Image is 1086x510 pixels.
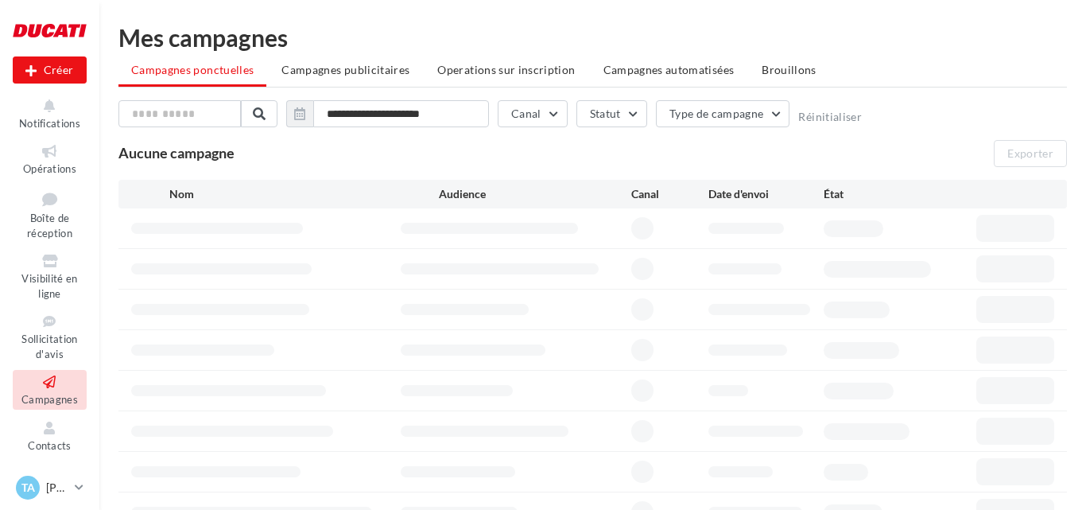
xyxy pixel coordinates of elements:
[281,63,409,76] span: Campagnes publicitaires
[13,310,87,364] a: Sollicitation d'avis
[19,117,80,130] span: Notifications
[46,480,68,496] p: [PERSON_NAME]
[13,249,87,303] a: Visibilité en ligne
[13,185,87,243] a: Boîte de réception
[21,272,77,300] span: Visibilité en ligne
[576,100,647,127] button: Statut
[21,480,35,496] span: TA
[824,186,939,202] div: État
[708,186,824,202] div: Date d'envoi
[437,63,575,76] span: Operations sur inscription
[13,370,87,409] a: Campagnes
[21,393,78,406] span: Campagnes
[13,94,87,133] button: Notifications
[118,144,235,162] span: Aucune campagne
[13,56,87,84] button: Créer
[439,186,631,202] div: Audience
[13,56,87,84] div: Nouvelle campagne
[23,162,76,175] span: Opérations
[994,140,1067,167] button: Exporter
[28,439,72,452] span: Contacts
[631,186,708,202] div: Canal
[13,416,87,455] a: Contacts
[13,473,87,503] a: TA [PERSON_NAME]
[762,63,816,76] span: Brouillons
[498,100,568,127] button: Canal
[27,212,72,239] span: Boîte de réception
[21,333,77,360] span: Sollicitation d'avis
[798,111,862,123] button: Réinitialiser
[169,186,439,202] div: Nom
[13,139,87,178] a: Opérations
[656,100,790,127] button: Type de campagne
[603,63,735,76] span: Campagnes automatisées
[118,25,1067,49] div: Mes campagnes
